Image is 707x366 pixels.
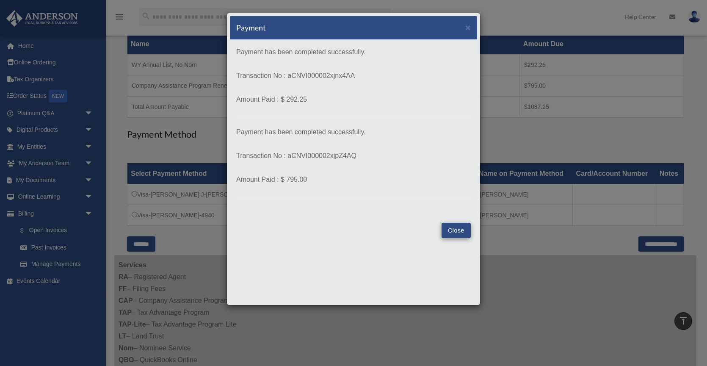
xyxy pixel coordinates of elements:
p: Amount Paid : $ 795.00 [236,174,471,186]
p: Transaction No : aCNVI000002xjpZ4AQ [236,150,471,162]
p: Payment has been completed successfully. [236,46,471,58]
button: Close [465,23,471,32]
p: Payment has been completed successfully. [236,126,471,138]
p: Amount Paid : $ 292.25 [236,94,471,105]
span: × [465,22,471,32]
p: Transaction No : aCNVI000002xjnx4AA [236,70,471,82]
button: Close [442,223,471,238]
h5: Payment [236,22,266,33]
